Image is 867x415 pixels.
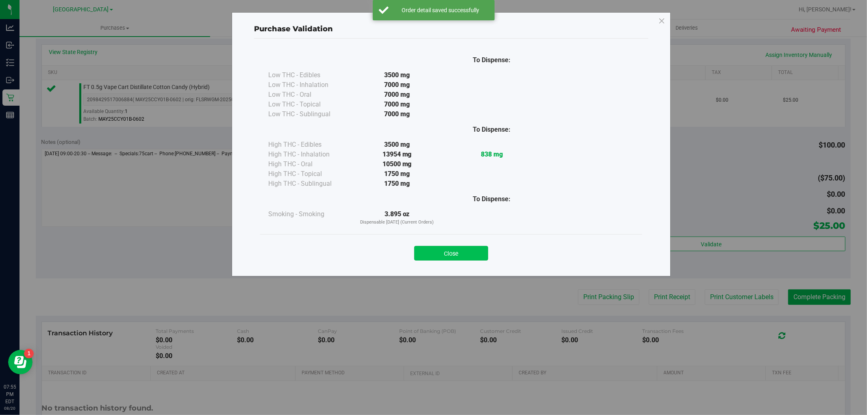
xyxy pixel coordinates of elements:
[350,90,444,100] div: 7000 mg
[350,80,444,90] div: 7000 mg
[350,169,444,179] div: 1750 mg
[350,209,444,226] div: 3.895 oz
[268,100,350,109] div: Low THC - Topical
[268,70,350,80] div: Low THC - Edibles
[350,159,444,169] div: 10500 mg
[268,80,350,90] div: Low THC - Inhalation
[350,150,444,159] div: 13954 mg
[350,140,444,150] div: 3500 mg
[350,100,444,109] div: 7000 mg
[393,6,489,14] div: Order detail saved successfully
[414,246,488,261] button: Close
[268,209,350,219] div: Smoking - Smoking
[268,140,350,150] div: High THC - Edibles
[350,219,444,226] p: Dispensable [DATE] (Current Orders)
[24,349,34,359] iframe: Resource center unread badge
[350,70,444,80] div: 3500 mg
[268,109,350,119] div: Low THC - Sublingual
[481,150,503,158] strong: 838 mg
[254,24,333,33] span: Purchase Validation
[444,125,539,135] div: To Dispense:
[8,350,33,374] iframe: Resource center
[350,109,444,119] div: 7000 mg
[268,159,350,169] div: High THC - Oral
[268,179,350,189] div: High THC - Sublingual
[444,55,539,65] div: To Dispense:
[268,90,350,100] div: Low THC - Oral
[268,150,350,159] div: High THC - Inhalation
[268,169,350,179] div: High THC - Topical
[350,179,444,189] div: 1750 mg
[444,194,539,204] div: To Dispense:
